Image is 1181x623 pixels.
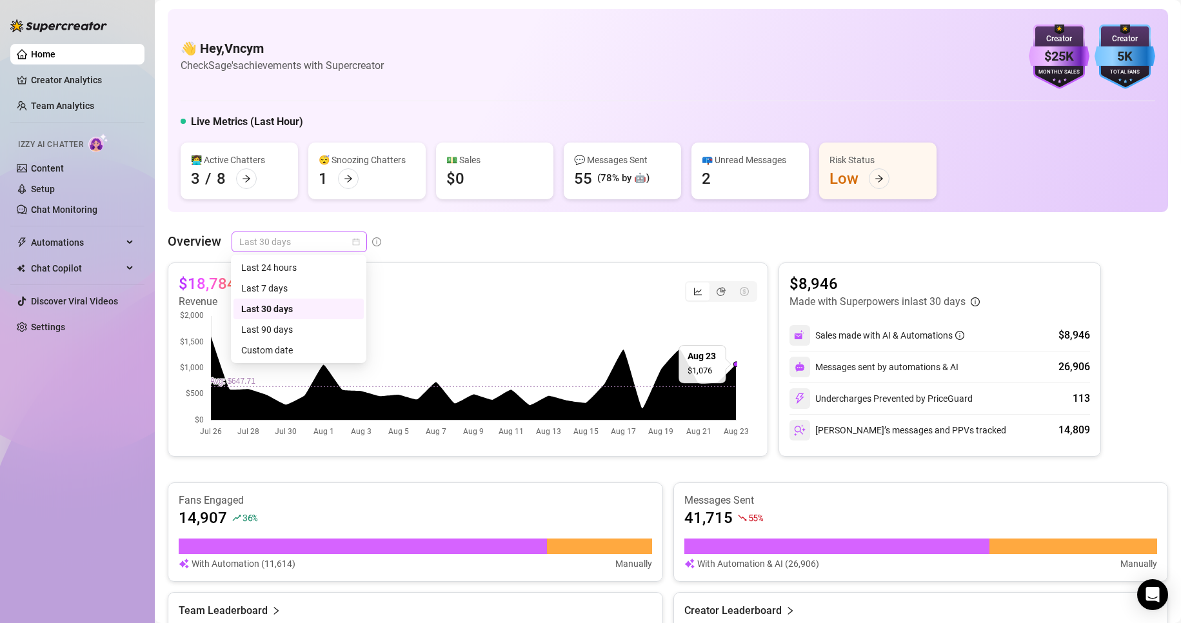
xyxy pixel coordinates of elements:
span: Automations [31,232,123,253]
article: With Automation (11,614) [192,557,295,571]
img: svg%3e [794,393,806,404]
article: Creator Leaderboard [684,603,782,618]
img: svg%3e [684,557,695,571]
span: calendar [352,238,360,246]
div: Sales made with AI & Automations [815,328,964,342]
div: Last 90 days [241,322,356,337]
span: Izzy AI Chatter [18,139,83,151]
div: 5K [1095,46,1155,66]
div: 14,809 [1058,422,1090,438]
span: arrow-right [875,174,884,183]
article: Fans Engaged [179,493,652,508]
img: AI Chatter [88,133,108,152]
a: Discover Viral Videos [31,296,118,306]
div: 1 [319,168,328,189]
div: $0 [446,168,464,189]
article: Made with Superpowers in last 30 days [789,294,966,310]
div: $8,946 [1058,328,1090,343]
a: Settings [31,322,65,332]
div: Messages sent by automations & AI [789,357,958,377]
div: Risk Status [829,153,926,167]
span: right [272,603,281,618]
div: segmented control [685,281,757,302]
div: Total Fans [1095,68,1155,77]
span: rise [232,513,241,522]
div: 3 [191,168,200,189]
div: [PERSON_NAME]’s messages and PPVs tracked [789,420,1006,440]
span: info-circle [372,237,381,246]
article: Check Sage's achievements with Supercreator [181,57,384,74]
article: $8,946 [789,273,980,294]
div: 55 [574,168,592,189]
h5: Live Metrics (Last Hour) [191,114,303,130]
div: Custom date [233,340,364,361]
article: Messages Sent [684,493,1158,508]
div: 📪 Unread Messages [702,153,799,167]
img: purple-badge-B9DA21FR.svg [1029,25,1089,89]
div: Last 24 hours [233,257,364,278]
div: Monthly Sales [1029,68,1089,77]
div: 2 [702,168,711,189]
article: $18,784 [179,273,236,294]
span: dollar-circle [740,287,749,296]
img: svg%3e [795,362,805,372]
span: info-circle [955,331,964,340]
span: 55 % [748,511,763,524]
div: 26,906 [1058,359,1090,375]
div: Last 90 days [233,319,364,340]
article: Overview [168,232,221,251]
div: Last 24 hours [241,261,356,275]
img: blue-badge-DgoSNQY1.svg [1095,25,1155,89]
article: With Automation & AI (26,906) [697,557,819,571]
div: Last 30 days [241,302,356,316]
span: Chat Copilot [31,258,123,279]
span: info-circle [971,297,980,306]
div: 113 [1073,391,1090,406]
div: Last 7 days [233,278,364,299]
span: thunderbolt [17,237,27,248]
div: Creator [1095,33,1155,45]
article: Team Leaderboard [179,603,268,618]
div: 😴 Snoozing Chatters [319,153,415,167]
span: arrow-right [344,174,353,183]
span: right [786,603,795,618]
article: Manually [1120,557,1157,571]
article: Revenue [179,294,266,310]
div: Last 7 days [241,281,356,295]
span: line-chart [693,287,702,296]
img: logo-BBDzfeDw.svg [10,19,107,32]
div: (78% by 🤖) [597,171,650,186]
a: Creator Analytics [31,70,134,90]
article: 14,907 [179,508,227,528]
span: fall [738,513,747,522]
article: Manually [615,557,652,571]
div: 💬 Messages Sent [574,153,671,167]
span: pie-chart [717,287,726,296]
span: 36 % [243,511,257,524]
div: Open Intercom Messenger [1137,579,1168,610]
span: Last 30 days [239,232,359,252]
img: svg%3e [179,557,189,571]
div: 💵 Sales [446,153,543,167]
div: Creator [1029,33,1089,45]
a: Team Analytics [31,101,94,111]
img: svg%3e [794,330,806,341]
h4: 👋 Hey, Vncym [181,39,384,57]
img: Chat Copilot [17,264,25,273]
div: Undercharges Prevented by PriceGuard [789,388,973,409]
a: Content [31,163,64,173]
div: Last 30 days [233,299,364,319]
div: 👩‍💻 Active Chatters [191,153,288,167]
article: 41,715 [684,508,733,528]
div: 8 [217,168,226,189]
div: Custom date [241,343,356,357]
a: Setup [31,184,55,194]
span: arrow-right [242,174,251,183]
a: Home [31,49,55,59]
img: svg%3e [794,424,806,436]
a: Chat Monitoring [31,204,97,215]
div: $25K [1029,46,1089,66]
